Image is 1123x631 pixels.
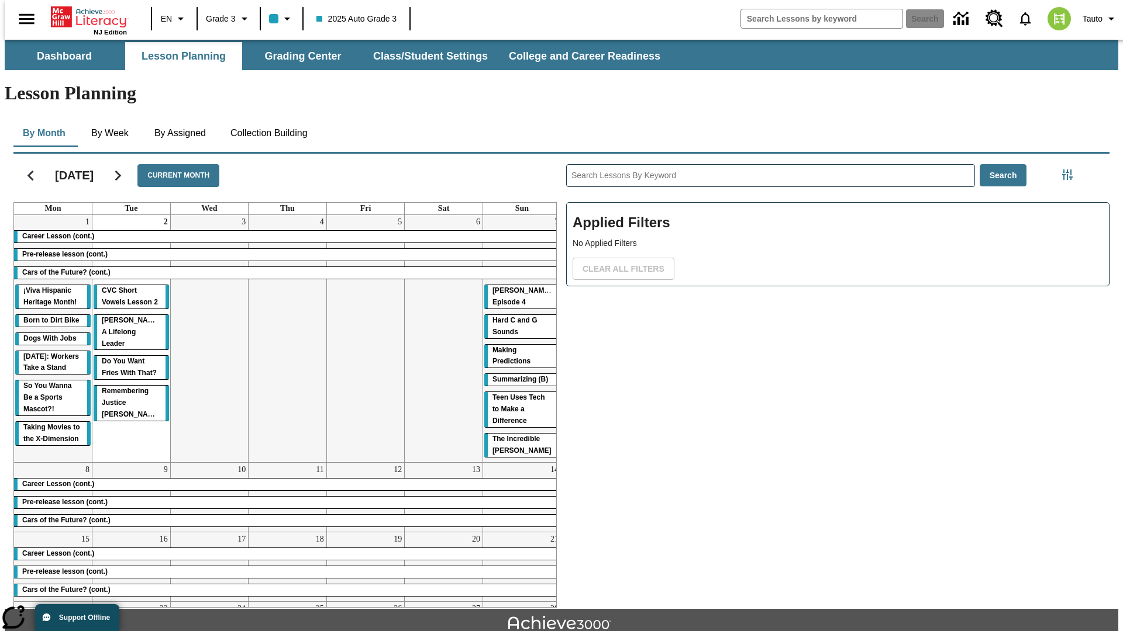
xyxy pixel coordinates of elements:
[22,549,94,557] span: Career Lesson (cont.)
[94,315,169,350] div: Dianne Feinstein: A Lifelong Leader
[23,286,77,306] span: ¡Viva Hispanic Heritage Month!
[161,13,172,25] span: EN
[244,42,361,70] button: Grading Center
[156,8,193,29] button: Language: EN, Select a language
[15,380,91,415] div: So You Wanna Be a Sports Mascot?!
[573,237,1103,249] p: No Applied Filters
[566,202,1110,286] div: Applied Filters
[157,602,170,616] a: September 23, 2025
[103,161,133,190] button: Next
[492,316,538,336] span: Hard C and G Sounds
[470,532,483,546] a: September 20, 2025
[14,515,561,526] div: Cars of the Future? (cont.)
[94,386,169,421] div: Remembering Justice O'Connor
[15,285,91,308] div: ¡Viva Hispanic Heritage Month!
[314,532,326,546] a: September 18, 2025
[395,215,404,229] a: September 5, 2025
[14,497,561,508] div: Pre-release lesson (cont.)
[1010,4,1041,34] a: Notifications
[14,215,92,462] td: September 1, 2025
[548,532,561,546] a: September 21, 2025
[102,316,163,348] span: Dianne Feinstein: A Lifelong Leader
[484,285,560,308] div: Ella Menopi: Episode 4
[484,374,560,386] div: Summarizing (B)
[5,40,1118,70] div: SubNavbar
[567,165,974,186] input: Search Lessons By Keyword
[492,346,531,366] span: Making Predictions
[170,462,249,532] td: September 10, 2025
[405,462,483,532] td: September 13, 2025
[4,149,557,608] div: Calendar
[157,532,170,546] a: September 16, 2025
[15,351,91,375] div: Labor Day: Workers Take a Stand
[249,215,327,462] td: September 4, 2025
[278,203,297,214] a: Thursday
[1041,4,1078,34] button: Select a new avatar
[548,463,561,477] a: September 14, 2025
[16,161,46,190] button: Previous
[22,567,108,575] span: Pre-release lesson (cont.)
[483,462,561,532] td: September 14, 2025
[14,462,92,532] td: September 8, 2025
[23,352,79,372] span: Labor Day: Workers Take a Stand
[14,548,561,560] div: Career Lesson (cont.)
[492,375,548,383] span: Summarizing (B)
[201,8,256,29] button: Grade: Grade 3, Select a grade
[22,480,94,488] span: Career Lesson (cont.)
[484,392,560,427] div: Teen Uses Tech to Make a Difference
[548,602,561,616] a: September 28, 2025
[483,215,561,462] td: September 7, 2025
[391,532,404,546] a: September 19, 2025
[326,462,405,532] td: September 12, 2025
[122,203,140,214] a: Tuesday
[161,463,170,477] a: September 9, 2025
[22,498,108,506] span: Pre-release lesson (cont.)
[492,286,554,306] span: Ella Menopi: Episode 4
[94,29,127,36] span: NJ Edition
[557,149,1110,608] div: Search
[980,164,1027,187] button: Search
[235,463,248,477] a: September 10, 2025
[161,215,170,229] a: September 2, 2025
[235,602,248,616] a: September 24, 2025
[102,387,161,418] span: Remembering Justice O'Connor
[484,345,560,368] div: Making Predictions
[125,42,242,70] button: Lesson Planning
[391,602,404,616] a: September 26, 2025
[1083,13,1103,25] span: Tauto
[92,215,171,462] td: September 2, 2025
[137,164,219,187] button: Current Month
[364,42,497,70] button: Class/Student Settings
[484,434,560,457] div: The Incredible Kellee Edwards
[23,316,79,324] span: Born to Dirt Bike
[513,203,531,214] a: Sunday
[14,479,561,490] div: Career Lesson (cont.)
[170,532,249,601] td: September 17, 2025
[23,334,77,342] span: Dogs With Jobs
[79,602,92,616] a: September 22, 2025
[14,584,561,596] div: Cars of the Future? (cont.)
[239,215,248,229] a: September 3, 2025
[235,532,248,546] a: September 17, 2025
[946,3,979,35] a: Data Center
[484,315,560,338] div: Hard C and G Sounds
[314,602,326,616] a: September 25, 2025
[83,215,92,229] a: September 1, 2025
[81,119,139,147] button: By Week
[43,203,64,214] a: Monday
[55,168,94,182] h2: [DATE]
[199,203,219,214] a: Wednesday
[92,532,171,601] td: September 16, 2025
[94,285,169,308] div: CVC Short Vowels Lesson 2
[15,333,91,345] div: Dogs With Jobs
[1078,8,1123,29] button: Profile/Settings
[15,315,91,327] div: Born to Dirt Bike
[1056,163,1079,186] button: Filters Side menu
[318,215,326,229] a: September 4, 2025
[170,215,249,462] td: September 3, 2025
[51,4,127,36] div: Home
[22,232,94,240] span: Career Lesson (cont.)
[59,613,110,622] span: Support Offline
[145,119,215,147] button: By Assigned
[492,393,545,425] span: Teen Uses Tech to Make a Difference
